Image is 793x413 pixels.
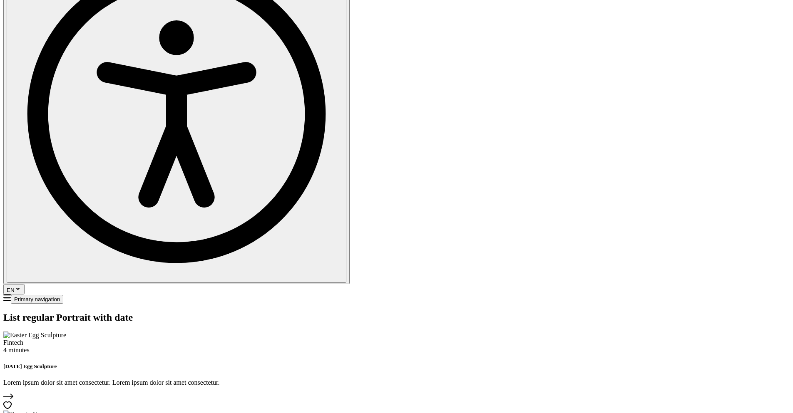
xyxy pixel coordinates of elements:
[3,295,11,302] a: Mobile menu
[3,363,790,370] h5: [DATE] Egg Sculpture
[3,339,23,346] span: Fintech
[3,312,790,323] h2: List regular Portrait with date
[11,295,63,304] button: Primary navigation
[3,346,790,354] div: 4 minutes
[3,331,66,339] img: Easter Egg Sculpture
[3,403,12,410] a: Add to wishlist
[3,284,25,294] button: EN
[3,379,790,386] p: Lorem ipsum dolor sit amet consectetur. Lorem ipsum dolor sit amet consectetur.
